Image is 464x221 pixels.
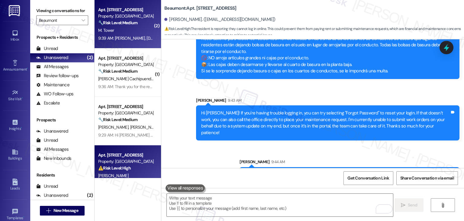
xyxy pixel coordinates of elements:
[98,55,154,61] div: Apt. [STREET_ADDRESS]
[98,110,154,116] div: Property: [GEOGRAPHIC_DATA]
[167,194,393,216] textarea: To enrich screen reader interactions, please activate Accessibility in Grammarly extension settings
[36,100,60,106] div: Escalate
[98,84,425,89] div: 9:36 AM: Thank you for the recommendation, it would also be good to warn pet owners that they mus...
[30,34,94,41] div: Prospects + Residents
[226,97,241,104] div: 9:43 AM
[36,155,71,162] div: New Inbounds
[53,207,78,214] span: New Message
[98,20,137,25] strong: 🔧 Risk Level: Medium
[36,146,69,153] div: All Messages
[98,124,130,130] span: [PERSON_NAME]
[240,159,459,167] div: [PERSON_NAME]
[98,76,155,81] span: [PERSON_NAME] Cachipuendo
[98,7,154,13] div: Apt. [STREET_ADDRESS]
[3,87,27,104] a: Site Visit •
[36,45,58,52] div: Unread
[401,203,405,208] i: 
[201,110,450,136] div: Hi [PERSON_NAME]! If you're having trouble logging in, you can try selecting "Forgot Password" to...
[98,152,154,158] div: Apt. [STREET_ADDRESS]
[196,97,459,106] div: [PERSON_NAME]
[3,117,27,134] a: Insights •
[164,16,275,23] div: [PERSON_NAME]. ([EMAIL_ADDRESS][DOMAIN_NAME])
[98,104,154,110] div: Apt. [STREET_ADDRESS]
[36,6,88,15] label: Viewing conversations for
[164,26,190,31] strong: ⚠️ Risk Level: High
[23,215,24,219] span: •
[98,117,137,122] strong: 🔧 Risk Level: Medium
[408,202,417,208] span: Send
[9,5,21,16] img: ResiDesk Logo
[36,192,68,199] div: Unanswered
[36,183,58,190] div: Unread
[36,128,68,134] div: Unanswered
[36,82,69,88] div: Maintenance
[98,173,128,178] span: [PERSON_NAME]
[98,158,154,165] div: Property: [GEOGRAPHIC_DATA]
[270,159,285,165] div: 9:44 AM
[22,96,23,100] span: •
[36,64,69,70] div: All Messages
[400,175,454,181] span: Share Conversation via email
[347,175,389,181] span: Get Conversation Link
[30,172,94,178] div: Residents
[98,61,154,68] div: Property: [GEOGRAPHIC_DATA]
[3,147,27,163] a: Buildings
[36,91,73,97] div: WO Follow-ups
[21,126,22,130] span: •
[343,171,393,185] button: Get Conversation Link
[85,53,94,62] div: (2)
[27,66,28,71] span: •
[98,13,154,19] div: Property: [GEOGRAPHIC_DATA]
[130,124,160,130] span: [PERSON_NAME]
[36,137,58,143] div: Unread
[3,28,27,44] a: Inbox
[30,117,94,123] div: Prospects
[36,73,79,79] div: Review follow-ups
[39,15,79,25] input: All communities
[164,5,237,12] b: Beaumont: Apt. [STREET_ADDRESS]
[46,208,51,213] i: 
[395,198,424,212] button: Send
[396,171,458,185] button: Share Conversation via email
[40,206,85,216] button: New Message
[440,203,445,208] i: 
[164,26,464,39] span: : The resident is reporting they cannot log in online. This could prevent them from paying rent o...
[3,177,27,193] a: Leads
[98,68,137,74] strong: 🔧 Risk Level: Medium
[85,191,94,200] div: (2)
[82,18,85,23] i: 
[36,54,68,61] div: Unanswered
[98,28,114,33] span: M. Tower
[98,165,131,171] strong: ⚠️ Risk Level: High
